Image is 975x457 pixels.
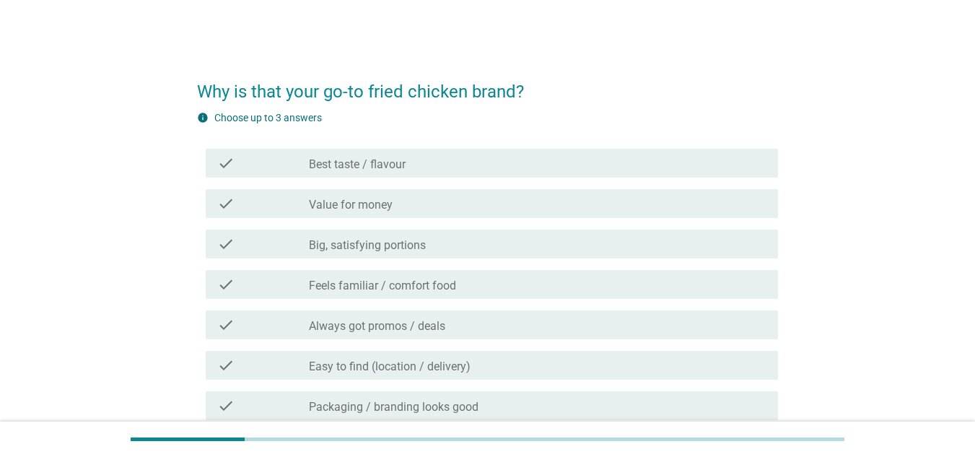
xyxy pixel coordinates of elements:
label: Easy to find (location / delivery) [309,360,471,374]
i: check [217,235,235,253]
label: Big, satisfying portions [309,238,426,253]
i: check [217,357,235,374]
label: Always got promos / deals [309,319,445,334]
i: check [217,316,235,334]
h2: Why is that your go-to fried chicken brand? [197,64,778,105]
i: check [217,154,235,172]
i: check [217,195,235,212]
label: Choose up to 3 answers [214,112,322,123]
i: info [197,112,209,123]
i: check [217,397,235,414]
label: Packaging / branding looks good [309,400,478,414]
i: check [217,276,235,293]
label: Feels familiar / comfort food [309,279,456,293]
label: Best taste / flavour [309,157,406,172]
label: Value for money [309,198,393,212]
